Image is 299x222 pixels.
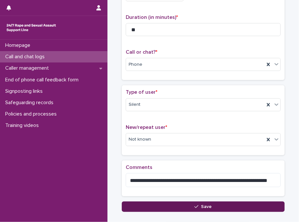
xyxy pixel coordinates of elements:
p: Policies and processes [3,111,62,117]
span: Comments [126,165,152,170]
span: New/repeat user [126,125,167,130]
p: End of phone call feedback form [3,77,84,83]
span: Not known [129,136,151,143]
p: Homepage [3,42,36,49]
span: Duration (in minutes) [126,15,178,20]
p: Caller management [3,65,54,71]
p: Call and chat logs [3,54,50,60]
span: Type of user [126,90,157,95]
span: Call or chat? [126,49,157,55]
span: Silent [129,101,140,108]
button: Save [122,201,285,212]
p: Safeguarding records [3,100,59,106]
span: Save [201,204,212,209]
span: Phone [129,61,142,68]
p: Signposting links [3,88,48,94]
p: Training videos [3,122,44,129]
img: rhQMoQhaT3yELyF149Cw [5,21,57,34]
